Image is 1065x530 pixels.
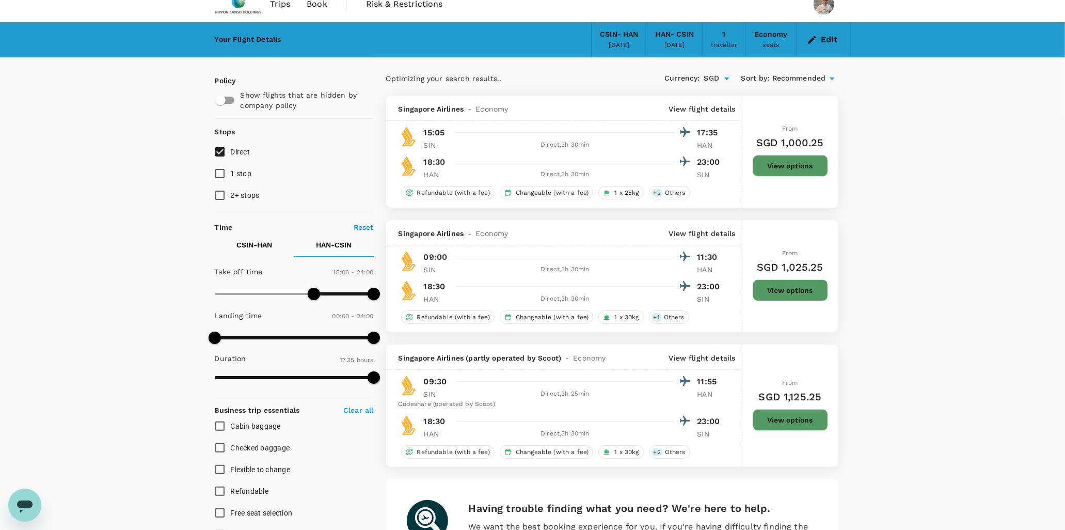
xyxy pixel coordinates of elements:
[354,222,374,232] p: Reset
[656,29,694,40] div: HAN - CSIN
[231,422,281,430] span: Cabin baggage
[512,189,593,197] span: Changeable (with a fee)
[456,429,675,439] div: Direct , 3h 30min
[697,264,723,275] p: HAN
[399,126,419,147] img: SQ
[231,509,293,517] span: Free seat selection
[600,29,638,40] div: CSIN - HAN
[231,465,291,474] span: Flexible to change
[475,228,508,239] span: Economy
[697,429,723,439] p: SIN
[753,409,828,431] button: View options
[413,189,494,197] span: Refundable (with a fee)
[215,310,262,321] p: Landing time
[231,169,252,178] span: 1 stop
[649,445,690,459] div: +2Others
[805,32,842,48] button: Edit
[598,186,643,199] div: 1 x 25kg
[333,269,374,276] span: 15:00 - 24:00
[340,356,374,364] span: 17.35 hours
[231,444,290,452] span: Checked baggage
[753,155,828,177] button: View options
[231,487,269,495] span: Refundable
[697,389,723,399] p: HAN
[399,280,419,301] img: SQ
[697,376,723,388] p: 11:55
[424,429,450,439] p: HAN
[573,353,606,363] span: Economy
[598,445,643,459] div: 1 x 30kg
[753,279,828,301] button: View options
[754,29,787,40] div: Economy
[660,313,689,322] span: Others
[424,127,445,139] p: 15:05
[424,376,447,388] p: 09:30
[697,140,723,150] p: HAN
[399,353,562,363] span: Singapore Airlines (partly operated by Scoot)
[500,310,593,324] div: Changeable (with a fee)
[610,313,643,322] span: 1 x 30kg
[782,379,798,386] span: From
[424,251,448,263] p: 09:00
[711,40,737,51] div: traveller
[561,353,573,363] span: -
[399,251,419,271] img: SQ
[456,169,675,180] div: Direct , 3h 30min
[215,353,246,364] p: Duration
[697,280,723,293] p: 23:00
[215,34,281,45] div: Your Flight Details
[343,405,373,415] p: Clear all
[424,169,450,180] p: HAN
[401,445,495,459] div: Refundable (with a fee)
[610,448,643,457] span: 1 x 30kg
[669,228,736,239] p: View flight details
[399,155,419,176] img: SQ
[236,240,272,250] p: CSIN - HAN
[399,415,419,435] img: SQ
[231,191,260,199] span: 2+ stops
[661,448,690,457] span: Others
[399,228,464,239] span: Singapore Airlines
[456,140,675,150] div: Direct , 3h 30min
[401,310,495,324] div: Refundable (with a fee)
[598,310,643,324] div: 1 x 30kg
[664,73,700,84] span: Currency :
[723,29,726,40] div: 1
[424,415,446,428] p: 18:30
[651,448,663,457] span: + 2
[661,189,690,197] span: Others
[651,313,662,322] span: + 1
[782,125,798,132] span: From
[697,156,723,168] p: 23:00
[424,294,450,304] p: HAN
[649,310,689,324] div: +1Others
[500,445,593,459] div: Changeable (with a fee)
[651,189,663,197] span: + 2
[756,134,824,151] h6: SGD 1,000.25
[464,228,475,239] span: -
[215,406,300,414] strong: Business trip essentials
[763,40,780,51] div: seats
[215,128,235,136] strong: Stops
[720,71,734,86] button: Open
[424,389,450,399] p: SIN
[772,73,826,84] span: Recommended
[664,40,685,51] div: [DATE]
[464,104,475,114] span: -
[424,280,446,293] p: 18:30
[332,313,374,320] span: 00:00 - 24:00
[215,267,263,277] p: Take off time
[456,389,675,399] div: Direct , 3h 25min
[413,313,494,322] span: Refundable (with a fee)
[424,156,446,168] p: 18:30
[782,250,798,257] span: From
[231,148,250,156] span: Direct
[610,189,643,197] span: 1 x 25kg
[697,169,723,180] p: SIN
[757,259,823,275] h6: SGD 1,025.25
[399,375,419,396] img: SQ
[241,90,367,111] p: Show flights that are hidden by company policy
[215,222,233,232] p: Time
[512,448,593,457] span: Changeable (with a fee)
[669,104,736,114] p: View flight details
